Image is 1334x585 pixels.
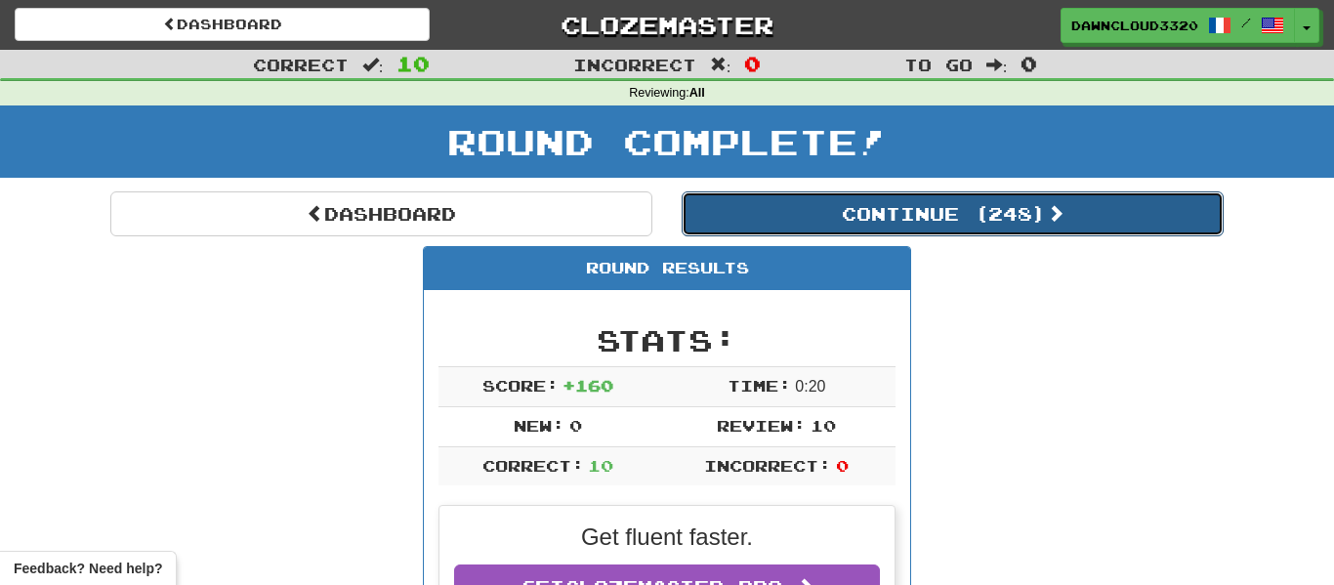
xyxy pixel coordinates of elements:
span: : [710,57,731,73]
span: 0 [744,52,761,75]
strong: All [689,86,705,100]
h1: Round Complete! [7,122,1327,161]
a: Dashboard [110,191,652,236]
h2: Stats: [438,324,896,356]
span: To go [904,55,973,74]
span: : [986,57,1008,73]
span: 0 : 20 [795,378,825,395]
span: Open feedback widget [14,559,162,578]
span: Correct [253,55,349,74]
span: : [362,57,384,73]
a: Dashboard [15,8,430,41]
span: 0 [836,456,849,475]
span: Correct: [482,456,584,475]
span: DawnCloud3320 [1071,17,1198,34]
span: + 160 [563,376,613,395]
span: 0 [1021,52,1037,75]
button: Continue (248) [682,191,1224,236]
span: 10 [811,416,836,435]
span: / [1241,16,1251,29]
p: Get fluent faster. [454,521,880,554]
a: DawnCloud3320 / [1061,8,1295,43]
span: Time: [728,376,791,395]
span: Review: [717,416,806,435]
span: Incorrect: [704,456,831,475]
span: Score: [482,376,559,395]
a: Clozemaster [459,8,874,42]
span: 10 [396,52,430,75]
span: Incorrect [573,55,696,74]
span: 10 [588,456,613,475]
span: New: [514,416,564,435]
span: 0 [569,416,582,435]
div: Round Results [424,247,910,290]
